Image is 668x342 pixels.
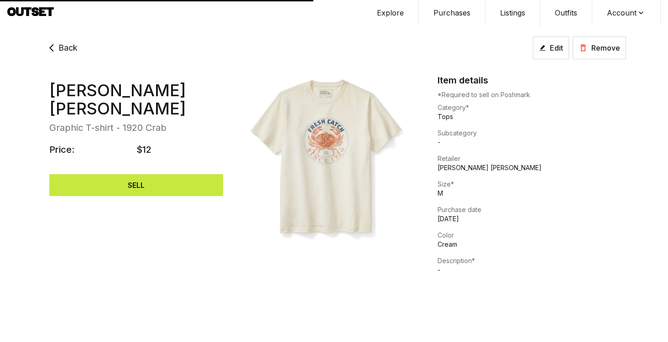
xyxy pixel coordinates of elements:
p: M [438,189,626,198]
h5: Color [438,231,626,240]
p: Tops [438,112,626,121]
h5: Purchase date [438,205,626,214]
p: [DATE] [438,214,626,223]
h5: Size* [438,180,626,189]
span: Edit [550,42,563,53]
h5: Subcategory [438,129,626,138]
span: Graphic T-shirt - 1920 Crab [49,118,223,134]
span: $12 [136,143,224,156]
a: Back [42,37,78,59]
h5: Category* [438,103,626,112]
p: - [438,265,626,275]
button: SELL [49,174,223,196]
span: Price: [49,143,136,156]
h5: Retailer [438,154,626,163]
p: [PERSON_NAME] [PERSON_NAME] [438,163,626,172]
span: Remove [591,42,620,53]
p: *Required to sell on Poshmark [438,90,626,99]
img: Graphic T-shirt - 1920 Crab Eddie Bauer image 1 [240,74,428,249]
h4: Item details [438,74,488,87]
button: Edit [533,36,569,59]
button: Remove [573,36,626,59]
h5: Description* [438,256,626,265]
span: [PERSON_NAME] [PERSON_NAME] [49,81,223,118]
p: Cream [438,240,626,249]
p: - [438,138,626,147]
span: Back [58,41,78,54]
